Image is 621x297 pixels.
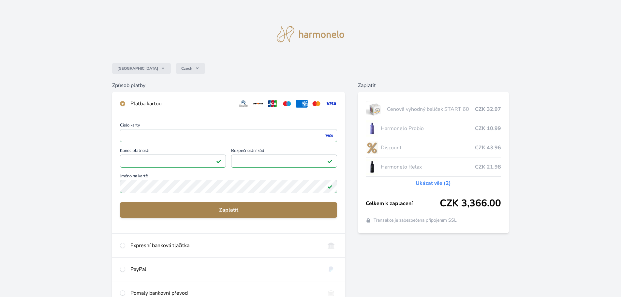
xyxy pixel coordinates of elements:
[358,82,509,89] h6: Zaplatit
[112,82,345,89] h6: Způsob platby
[281,100,293,108] img: maestro.svg
[123,131,334,140] iframe: Iframe pro číslo karty
[416,179,451,187] a: Ukázat vše (2)
[130,242,320,249] div: Expresní banková tlačítka
[231,149,337,155] span: Bezpečnostní kód
[366,101,384,117] img: start.jpg
[216,158,221,164] img: Platné pole
[123,156,223,166] iframe: Iframe pro datum vypršení platnosti
[181,66,192,71] span: Czech
[327,158,333,164] img: Platné pole
[120,174,337,180] span: Jméno na kartě
[475,125,501,132] span: CZK 10.99
[475,163,501,171] span: CZK 21.98
[325,265,337,273] img: paypal.svg
[325,242,337,249] img: onlineBanking_CZ.svg
[176,63,205,74] button: Czech
[325,100,337,108] img: visa.svg
[327,184,333,189] img: Platné pole
[440,198,501,209] span: CZK 3,366.00
[120,149,226,155] span: Konec platnosti
[112,63,171,74] button: [GEOGRAPHIC_DATA]
[237,100,249,108] img: diners.svg
[117,66,158,71] span: [GEOGRAPHIC_DATA]
[366,159,378,175] img: CLEAN_RELAX_se_stinem_x-lo.jpg
[366,120,378,137] img: CLEAN_PROBIO_se_stinem_x-lo.jpg
[387,105,475,113] span: Cenově výhodný balíček START 60
[130,100,232,108] div: Platba kartou
[130,289,320,297] div: Pomalý bankovní převod
[325,133,333,139] img: visa
[381,125,475,132] span: Harmonelo Probio
[120,180,337,193] input: Jméno na kartěPlatné pole
[473,144,501,152] span: -CZK 43.96
[381,144,473,152] span: Discount
[296,100,308,108] img: amex.svg
[120,202,337,218] button: Zaplatit
[381,163,475,171] span: Harmonelo Relax
[277,26,345,42] img: logo.svg
[475,105,501,113] span: CZK 32.97
[125,206,332,214] span: Zaplatit
[310,100,322,108] img: mc.svg
[267,100,279,108] img: jcb.svg
[120,123,337,129] span: Číslo karty
[130,265,320,273] div: PayPal
[374,217,457,224] span: Transakce je zabezpečena připojením SSL
[252,100,264,108] img: discover.svg
[366,200,440,207] span: Celkem k zaplacení
[325,289,337,297] img: bankTransfer_IBAN.svg
[366,140,378,156] img: discount-lo.png
[234,156,334,166] iframe: Iframe pro bezpečnostní kód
